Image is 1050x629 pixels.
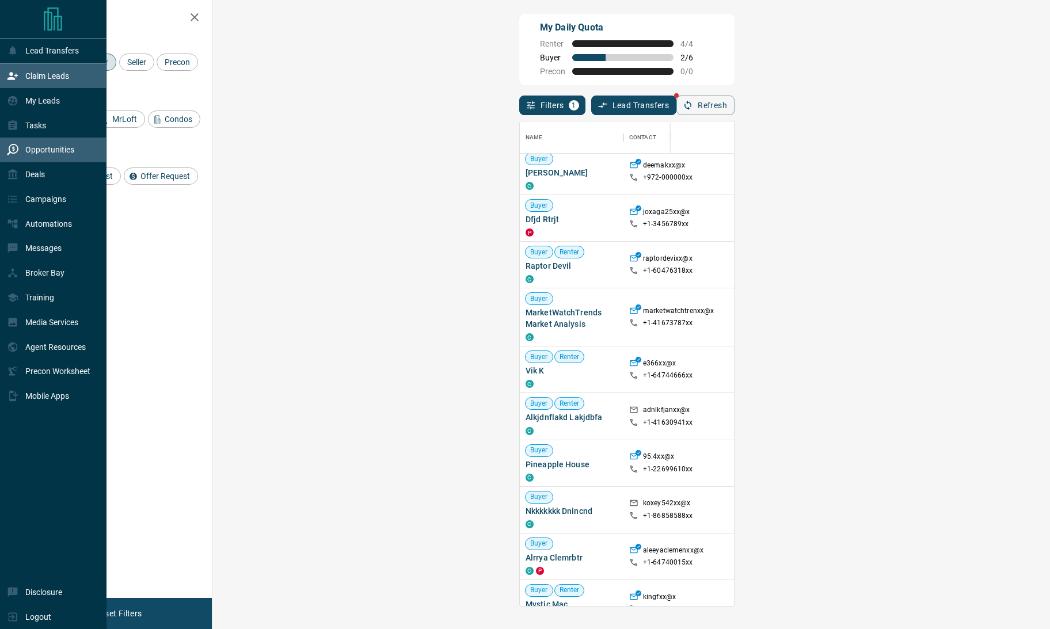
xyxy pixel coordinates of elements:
span: 1 [570,101,578,109]
p: +1- 60476318xx [643,266,693,276]
div: Name [520,121,623,154]
span: Buyer [526,352,553,362]
span: Buyer [540,53,565,62]
p: koxey542xx@x [643,498,691,510]
p: +1- 22699610xx [643,464,693,474]
p: +1- 36565582xx [643,604,693,614]
span: Dfjd Rtrjt [526,214,618,225]
span: Buyer [526,492,553,502]
span: 4 / 4 [680,39,706,48]
p: aleeyaclemenxx@x [643,546,703,558]
span: Offer Request [136,171,194,181]
p: deemakxx@x [643,161,685,173]
div: MrLoft [96,110,145,128]
div: condos.ca [526,275,534,283]
p: adnlkfjanxx@x [643,405,690,417]
button: Reset Filters [87,604,149,623]
div: Condos [148,110,200,128]
div: property.ca [526,228,534,237]
div: condos.ca [526,474,534,482]
span: Renter [540,39,565,48]
div: Name [526,121,543,154]
span: Renter [555,352,584,362]
span: Renter [555,585,584,595]
p: joxaga25xx@x [643,207,690,219]
span: Nkkkkkkk Dnincnd [526,505,618,517]
span: Pineapple House [526,459,618,470]
span: 2 / 6 [680,53,706,62]
p: +1- 64740015xx [643,558,693,567]
span: Buyer [526,247,553,257]
p: e366xx@x [643,359,676,371]
div: condos.ca [526,182,534,190]
span: Condos [161,115,196,124]
p: My Daily Quota [540,21,706,35]
span: MrLoft [108,115,141,124]
button: Lead Transfers [591,96,677,115]
span: Seller [123,58,150,67]
span: Renter [555,399,584,409]
span: Buyer [526,585,553,595]
span: Raptor Devil [526,260,618,272]
div: Contact [629,121,656,154]
div: Contact [623,121,716,154]
p: +1- 3456789xx [643,219,689,229]
p: +1- 41673787xx [643,318,693,328]
div: Seller [119,54,154,71]
span: Mystic Mac [526,598,618,610]
p: +1- 64744666xx [643,371,693,380]
div: condos.ca [526,333,534,341]
div: Offer Request [124,167,198,185]
button: Filters1 [519,96,585,115]
div: property.ca [536,567,544,575]
span: Precon [540,67,565,76]
p: 95.4xx@x [643,452,674,464]
p: raptordevixx@x [643,254,693,266]
p: +1- 86858588xx [643,511,693,521]
p: +1- 41630941xx [643,418,693,428]
span: MarketWatchTrends Market Analysis [526,307,618,330]
p: marketwatchtrenxx@x [643,306,714,318]
h2: Filters [37,12,200,25]
span: Renter [555,247,584,257]
span: Buyer [526,539,553,548]
span: Alkjdnflakd Lakjdbfa [526,411,618,423]
p: kingfxx@x [643,592,676,604]
span: Buyer [526,201,553,211]
div: condos.ca [526,380,534,388]
button: Refresh [676,96,735,115]
span: Alrrya Clemrbtr [526,552,618,563]
p: +972- 000000xx [643,173,693,182]
span: Vik K [526,365,618,376]
span: Precon [161,58,194,67]
span: Buyer [526,399,553,409]
span: Buyer [526,294,553,304]
div: condos.ca [526,520,534,528]
span: Buyer [526,445,553,455]
div: Precon [157,54,198,71]
div: condos.ca [526,427,534,435]
span: 0 / 0 [680,67,706,76]
span: [PERSON_NAME] [526,167,618,178]
span: Buyer [526,154,553,164]
div: condos.ca [526,567,534,575]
